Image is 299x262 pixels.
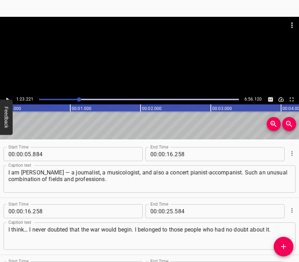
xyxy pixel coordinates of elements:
[8,169,291,189] textarea: I am [PERSON_NAME] — a journalist, a musicologist, and also a concert pianist-accompanist. Such a...
[167,204,173,218] input: 25
[157,204,158,218] span: :
[267,117,281,131] button: Zoom In
[23,147,25,161] span: :
[3,95,12,104] button: Play/Pause
[287,201,295,220] div: Cue Options
[277,95,286,104] button: Change Playback Speed
[25,147,31,161] input: 05
[287,206,297,215] button: Cue Options
[274,237,293,256] button: Add Cue
[33,147,97,161] input: 884
[282,117,296,131] button: Zoom Out
[23,204,25,218] span: :
[8,147,15,161] input: 00
[8,204,15,218] input: 00
[157,147,158,161] span: :
[175,147,239,161] input: 258
[39,99,239,100] div: Play progress
[287,149,297,158] button: Cue Options
[72,106,91,111] text: 00:01.000
[158,147,165,161] input: 00
[15,147,17,161] span: :
[175,204,239,218] input: 584
[16,97,33,102] span: 1:23.221
[173,204,175,218] span: .
[245,97,262,102] span: 6:56.120
[31,204,33,218] span: .
[8,226,291,246] textarea: I think… I never doubted that the war would begin. I belonged to those people who had no doubt ab...
[158,204,165,218] input: 00
[266,95,275,104] button: Toggle captions
[142,106,162,111] text: 00:02.000
[173,147,175,161] span: .
[17,204,23,218] input: 00
[33,204,97,218] input: 258
[287,144,295,163] div: Cue Options
[31,147,33,161] span: .
[212,106,232,111] text: 00:03.000
[150,204,157,218] input: 00
[165,204,167,218] span: :
[167,147,173,161] input: 16
[15,204,17,218] span: :
[150,147,157,161] input: 00
[25,204,31,218] input: 16
[165,147,167,161] span: :
[17,147,23,161] input: 00
[287,95,296,104] button: Toggle fullscreen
